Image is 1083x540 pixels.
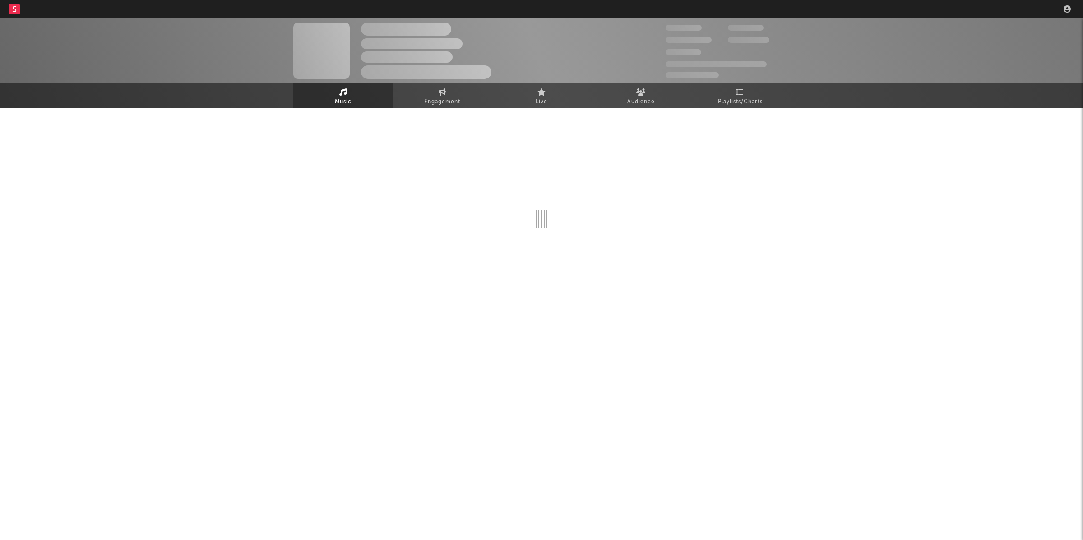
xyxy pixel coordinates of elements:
[666,49,701,55] span: 100,000
[666,25,702,31] span: 300,000
[424,97,460,107] span: Engagement
[536,97,547,107] span: Live
[492,83,591,108] a: Live
[666,72,719,78] span: Jump Score: 85.0
[728,25,764,31] span: 100,000
[591,83,690,108] a: Audience
[718,97,763,107] span: Playlists/Charts
[690,83,790,108] a: Playlists/Charts
[627,97,655,107] span: Audience
[293,83,393,108] a: Music
[666,61,767,67] span: 50,000,000 Monthly Listeners
[666,37,712,43] span: 50,000,000
[728,37,769,43] span: 1,000,000
[335,97,352,107] span: Music
[393,83,492,108] a: Engagement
